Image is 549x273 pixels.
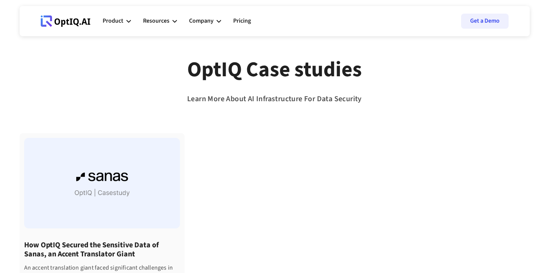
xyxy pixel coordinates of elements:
div: Resources [143,16,169,26]
div: Company [189,10,221,32]
div: Company [189,16,214,26]
div: Product [103,10,131,32]
div: Learn More About AI Infrastructure For Data Security [187,92,362,106]
div: Resources [143,10,177,32]
div: OptIQ Case studies [187,57,362,83]
h4: How OptIQ Secured the Sensitive Data of Sanas, an Accent Translator Giant [24,241,180,259]
a: Webflow Homepage [41,10,91,32]
a: Get a Demo [461,14,509,29]
a: Pricing [233,10,251,32]
div: Product [103,16,123,26]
